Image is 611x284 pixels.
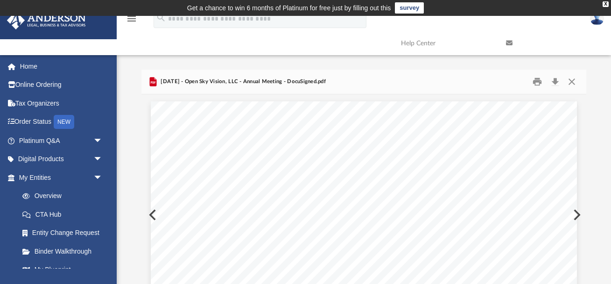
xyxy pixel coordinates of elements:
span: arrow_drop_down [93,150,112,169]
span: OPEN SKY VISION, LLC [308,175,419,185]
span: on [DATE] 1:30 PM. [204,215,269,222]
span: arrow_drop_down [93,168,112,187]
a: My Blueprint [13,261,112,279]
a: Order StatusNEW [7,113,117,132]
span: Docusign Envelope ID: 9EDEEF07-7A21-496A-B2F0-C2834D2C7DF0 [162,109,336,114]
a: Platinum Q&Aarrow_drop_down [7,131,117,150]
a: survey [395,2,424,14]
i: menu [126,13,137,24]
button: Previous File [141,202,162,228]
a: Entity Change Request [13,224,117,242]
button: Print [528,75,547,89]
a: CTA Hub [13,205,117,224]
a: Online Ordering [7,76,117,94]
span: [PERSON_NAME], Trustee, on behalf of the [PERSON_NAME] and [PERSON_NAME] 2008 Family Trust dated [229,260,585,268]
div: Get a chance to win 6 months of Platinum for free just by filling out this [187,2,391,14]
a: Tax Organizers [7,94,117,113]
span: A [US_STATE] LIMITED LIABILITY COMPANY [256,186,473,196]
a: Digital Productsarrow_drop_down [7,150,117,169]
button: Download [547,75,563,89]
a: menu [126,18,137,24]
span: MINUTES OF THE ANNUAL MEETING OF MEMBERS [240,153,486,163]
a: Home [7,57,117,76]
a: Help Center [394,25,499,62]
span: quorum: [204,241,231,249]
span: OF [357,164,371,174]
div: NEW [54,115,74,129]
img: Anderson Advisors Platinum Portal [4,11,89,29]
img: User Pic [590,12,604,25]
a: Overview [13,187,117,206]
span: arrow_drop_down [93,131,112,150]
a: My Entitiesarrow_drop_down [7,168,117,187]
div: close [603,1,609,7]
span: [DATE], Member [201,269,255,276]
span: [DATE] - Open Sky Vision, LLC - Annual Meeting - DocuSigned.pdf [159,78,326,86]
button: Close [563,75,580,89]
a: Binder Walkthrough [13,242,117,261]
i: search [156,13,166,23]
span: The following Member(s) of the Limited Liability Company were present, representing a [229,233,522,240]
